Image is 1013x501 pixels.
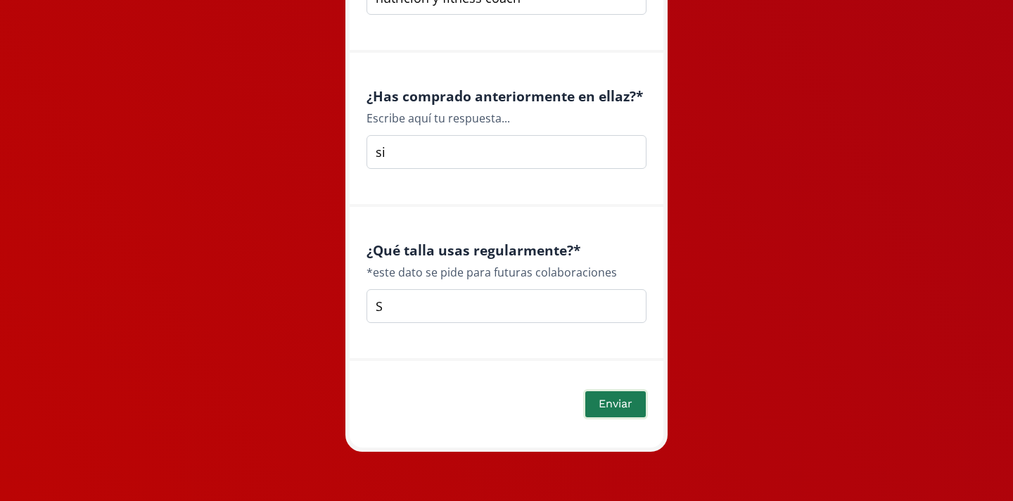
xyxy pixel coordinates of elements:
[367,135,646,169] input: Type your answer here...
[367,264,646,281] div: *este dato se pide para futuras colaboraciones
[367,110,646,127] div: Escribe aquí tu respuesta...
[367,242,646,258] h4: ¿Qué talla usas regularmente? *
[583,389,648,419] button: Enviar
[367,88,646,104] h4: ¿Has comprado anteriormente en ellaz? *
[367,289,646,323] input: Type your answer here...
